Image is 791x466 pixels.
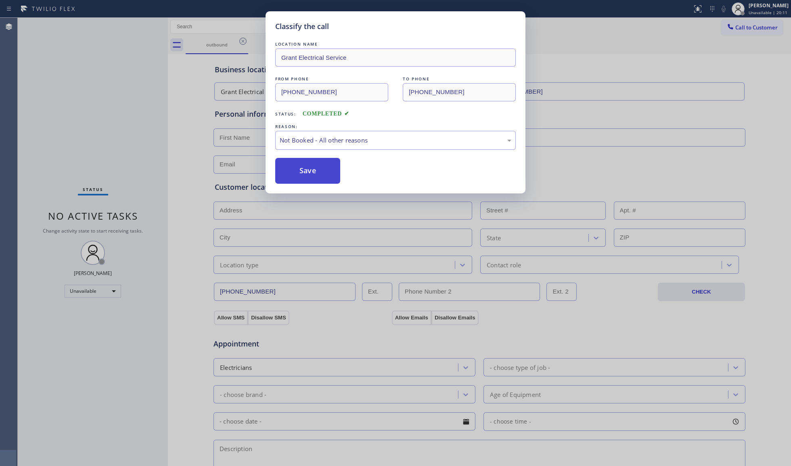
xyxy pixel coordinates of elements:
span: COMPLETED [303,111,349,117]
div: REASON: [275,122,516,131]
span: Status: [275,111,296,117]
div: TO PHONE [403,75,516,83]
input: From phone [275,83,388,101]
h5: Classify the call [275,21,329,32]
div: LOCATION NAME [275,40,516,48]
input: To phone [403,83,516,101]
div: Not Booked - All other reasons [280,136,511,145]
button: Save [275,158,340,184]
div: FROM PHONE [275,75,388,83]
